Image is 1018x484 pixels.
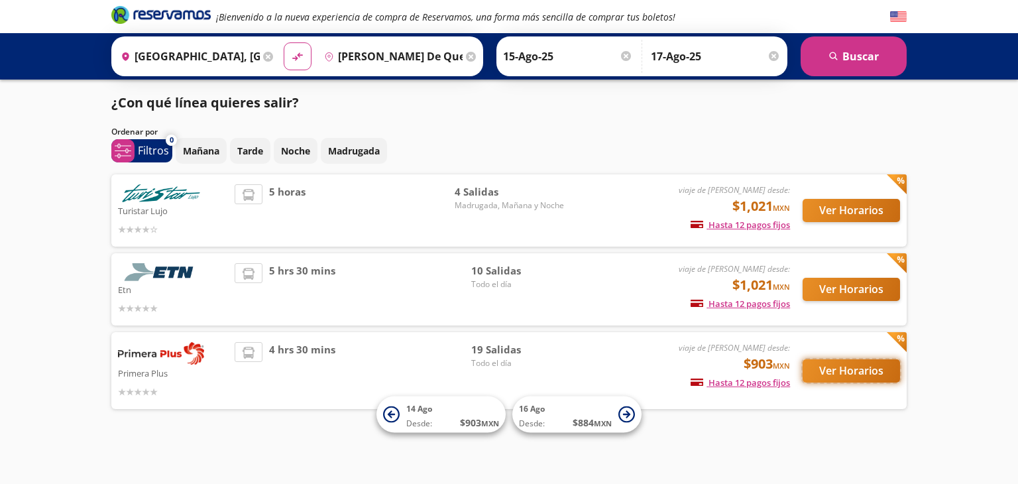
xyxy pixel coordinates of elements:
small: MXN [481,418,499,428]
span: $ 903 [460,416,499,430]
p: Etn [118,281,228,297]
p: Ordenar por [111,126,158,138]
span: $1,021 [732,196,790,216]
span: $ 884 [573,416,612,430]
span: 5 hrs 30 mins [269,263,335,316]
button: Buscar [801,36,907,76]
p: Mañana [183,144,219,158]
input: Elegir Fecha [503,40,633,73]
button: 0Filtros [111,139,172,162]
span: $903 [744,354,790,374]
p: Primera Plus [118,365,228,381]
span: Hasta 12 pagos fijos [691,377,790,389]
input: Buscar Origen [115,40,260,73]
button: Ver Horarios [803,278,900,301]
button: Mañana [176,138,227,164]
em: ¡Bienvenido a la nueva experiencia de compra de Reservamos, una forma más sencilla de comprar tus... [216,11,675,23]
button: 16 AgoDesde:$884MXN [512,396,642,433]
a: Brand Logo [111,5,211,29]
small: MXN [773,361,790,371]
span: Todo el día [471,278,564,290]
span: 5 horas [269,184,306,237]
span: 0 [170,135,174,146]
button: Ver Horarios [803,359,900,383]
span: 4 Salidas [455,184,564,200]
span: 19 Salidas [471,342,564,357]
button: English [890,9,907,25]
p: Filtros [138,143,169,158]
span: Madrugada, Mañana y Noche [455,200,564,212]
p: Tarde [237,144,263,158]
p: Madrugada [328,144,380,158]
span: 16 Ago [519,403,545,414]
em: viaje de [PERSON_NAME] desde: [679,342,790,353]
img: Turistar Lujo [118,184,204,202]
button: 14 AgoDesde:$903MXN [376,396,506,433]
span: 10 Salidas [471,263,564,278]
em: viaje de [PERSON_NAME] desde: [679,263,790,274]
p: Noche [281,144,310,158]
small: MXN [773,282,790,292]
img: Etn [118,263,204,281]
button: Noche [274,138,317,164]
span: Todo el día [471,357,564,369]
small: MXN [594,418,612,428]
button: Madrugada [321,138,387,164]
span: $1,021 [732,275,790,295]
button: Ver Horarios [803,199,900,222]
span: Hasta 12 pagos fijos [691,219,790,231]
span: 14 Ago [406,403,432,414]
img: Primera Plus [118,342,204,365]
input: Buscar Destino [319,40,463,73]
span: Desde: [519,418,545,430]
p: Turistar Lujo [118,202,228,218]
span: Hasta 12 pagos fijos [691,298,790,310]
small: MXN [773,203,790,213]
button: Tarde [230,138,270,164]
span: Desde: [406,418,432,430]
i: Brand Logo [111,5,211,25]
p: ¿Con qué línea quieres salir? [111,93,299,113]
input: Opcional [651,40,781,73]
em: viaje de [PERSON_NAME] desde: [679,184,790,196]
span: 4 hrs 30 mins [269,342,335,399]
